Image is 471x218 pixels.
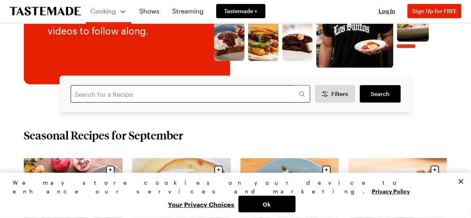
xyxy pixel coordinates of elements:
[238,196,296,212] button: Ok
[103,163,118,178] button: Save recipe
[452,173,470,190] button: Close
[371,90,390,98] span: Search
[164,196,238,212] button: Your Privacy Choices
[408,4,461,18] button: Sign Up for FREE
[216,4,265,18] a: Tastemade +
[13,178,452,212] div: Privacy
[412,8,457,14] span: Sign Up for FREE
[71,85,310,103] input: Search for a Recipe
[372,187,410,195] a: More information about your privacy, opens in a new tab
[379,8,395,14] span: Log In
[10,7,81,16] a: To Tastemade Home Page
[331,90,348,98] span: Filters
[211,163,226,178] button: Save recipe
[224,7,258,15] span: Tastemade +
[90,3,127,19] button: Cooking
[427,163,442,178] button: Save recipe
[24,128,183,142] h2: Seasonal Recipes for September
[315,85,356,103] button: Desktop filters
[360,85,400,103] a: filters
[13,178,452,196] div: We may store cookies on your device to enhance our services and marketing.
[371,7,403,15] button: Log In
[319,163,334,178] button: Save recipe
[91,7,116,15] span: Cooking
